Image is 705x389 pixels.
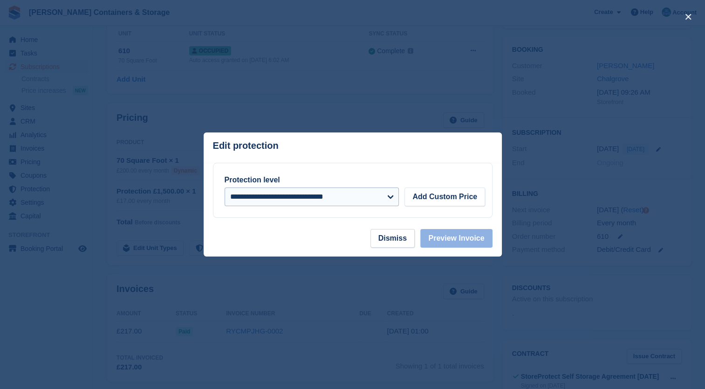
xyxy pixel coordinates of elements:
[213,140,279,151] p: Edit protection
[681,9,696,24] button: close
[370,229,415,248] button: Dismiss
[420,229,492,248] button: Preview Invoice
[404,188,485,206] button: Add Custom Price
[225,176,280,184] label: Protection level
